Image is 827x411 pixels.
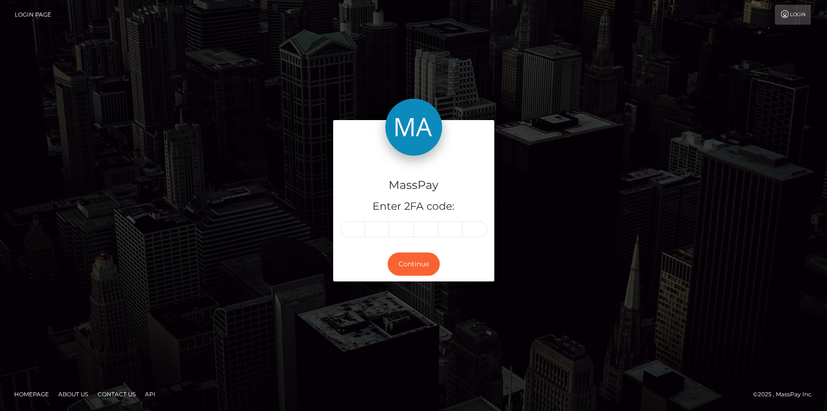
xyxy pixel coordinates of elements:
a: Login [775,5,811,25]
a: About Us [55,387,92,402]
img: MassPay [385,99,442,156]
a: API [141,387,159,402]
a: Contact Us [94,387,139,402]
a: Homepage [10,387,53,402]
h5: Enter 2FA code: [340,199,487,214]
div: © 2025 , MassPay Inc. [753,389,820,400]
button: Continue [388,252,440,276]
h4: MassPay [340,177,487,194]
a: Login Page [15,5,51,25]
